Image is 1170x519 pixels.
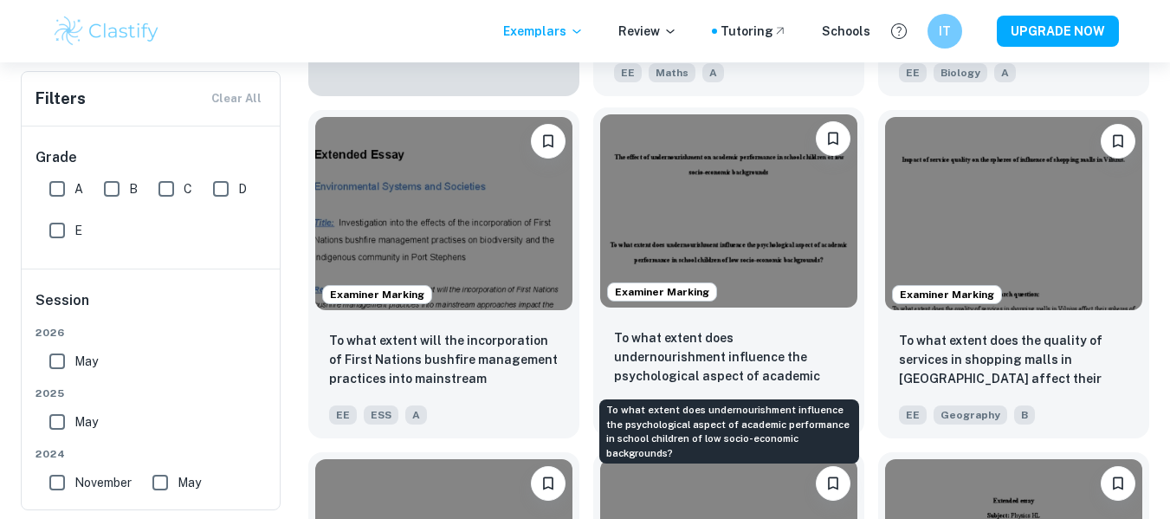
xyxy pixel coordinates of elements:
span: Examiner Marking [323,287,431,302]
a: Tutoring [721,22,787,41]
span: B [1014,405,1035,425]
button: Bookmark [531,466,566,501]
span: Biology [934,63,987,82]
span: Examiner Marking [893,287,1001,302]
span: D [238,179,247,198]
p: Exemplars [503,22,584,41]
span: Geography [934,405,1007,425]
img: Psychology EE example thumbnail: To what extent does undernourishment inf [600,114,857,308]
a: Examiner MarkingBookmarkTo what extent will the incorporation of First Nations bushfire managemen... [308,110,579,438]
h6: Session [36,290,268,325]
button: UPGRADE NOW [997,16,1119,47]
span: E [74,221,82,240]
p: Review [618,22,677,41]
p: To what extent does undernourishment influence the psychological aspect of academic performance i... [614,328,844,387]
span: Maths [649,63,695,82]
button: Bookmark [1101,124,1135,159]
div: To what extent does undernourishment influence the psychological aspect of academic performance i... [599,399,859,464]
span: EE [614,63,642,82]
span: May [74,352,98,371]
span: EE [329,405,357,425]
span: A [74,179,83,198]
img: Geography EE example thumbnail: To what extent does the quality of servi [885,117,1142,310]
span: C [184,179,192,198]
button: Bookmark [531,124,566,159]
a: Examiner MarkingBookmarkTo what extent does undernourishment influence the psychological aspect o... [593,110,864,438]
h6: Filters [36,87,86,111]
img: ESS EE example thumbnail: To what extent will the incorporation of [315,117,572,310]
span: Examiner Marking [608,284,716,300]
span: 2025 [36,386,268,401]
span: November [74,473,132,492]
h6: Grade [36,147,268,168]
span: May [178,473,201,492]
a: Examiner MarkingBookmarkTo what extent does the quality of services in shopping malls in Vilnius ... [878,110,1149,438]
h6: IT [934,22,954,41]
p: To what extent will the incorporation of First Nations bushfire management practices into mainstr... [329,331,559,390]
span: EE [899,405,927,425]
span: ESS [364,405,398,425]
a: Schools [822,22,870,41]
span: 2024 [36,446,268,462]
span: EE [899,63,927,82]
p: To what extent does the quality of services in shopping malls in Vilnius affect their spheres of ... [899,331,1128,390]
button: Help and Feedback [884,16,914,46]
span: A [702,63,724,82]
img: Clastify logo [52,14,162,49]
button: Bookmark [816,466,850,501]
span: A [994,63,1016,82]
span: May [74,412,98,431]
span: B [129,179,138,198]
button: IT [928,14,962,49]
span: A [405,405,427,425]
button: Bookmark [1101,466,1135,501]
span: 2026 [36,325,268,341]
button: Bookmark [816,121,850,156]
